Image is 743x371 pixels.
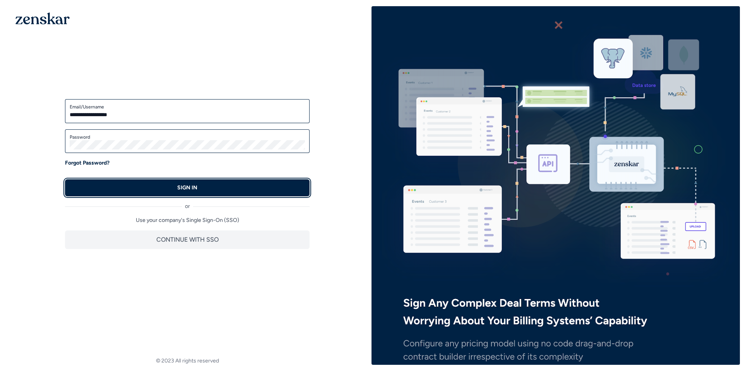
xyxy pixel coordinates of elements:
[65,159,110,167] a: Forgot Password?
[65,230,310,249] button: CONTINUE WITH SSO
[70,134,305,140] label: Password
[65,216,310,224] p: Use your company's Single Sign-On (SSO)
[65,179,310,196] button: SIGN IN
[3,357,371,365] footer: © 2023 All rights reserved
[177,184,197,192] p: SIGN IN
[15,12,70,24] img: 1OGAJ2xQqyY4LXKgY66KYq0eOWRCkrZdAb3gUhuVAqdWPZE9SRJmCz+oDMSn4zDLXe31Ii730ItAGKgCKgCCgCikA4Av8PJUP...
[70,104,305,110] label: Email/Username
[65,196,310,210] div: or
